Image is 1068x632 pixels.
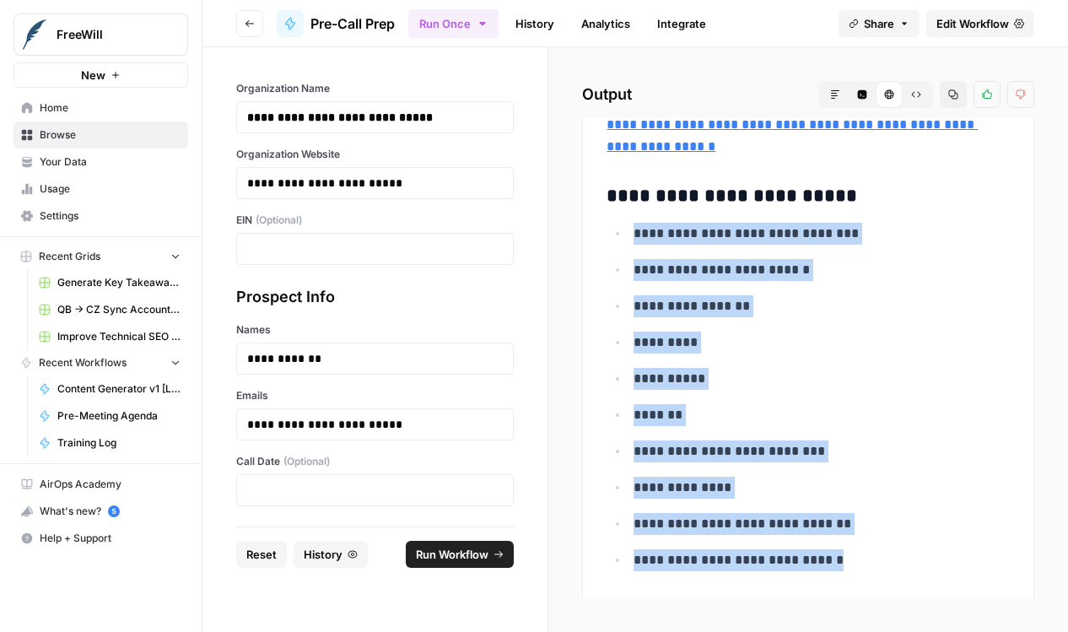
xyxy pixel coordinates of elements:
label: Call Date [236,454,514,469]
div: Prospect Info [236,285,514,309]
span: Edit Workflow [936,15,1009,32]
span: Home [40,100,181,116]
a: Your Data [13,149,188,176]
span: Training Log [57,435,181,451]
a: History [505,10,564,37]
h2: Output [582,81,1034,108]
label: Names [236,322,514,338]
a: 5 [108,505,120,517]
button: Workspace: FreeWill [13,14,188,56]
span: Help + Support [40,531,181,546]
label: Organization Name [236,81,514,96]
span: Generate Key Takeaways from Webinar Transcripts [57,275,181,290]
button: Recent Workflows [13,350,188,375]
span: Recent Grids [39,249,100,264]
button: Help + Support [13,525,188,552]
label: EIN [236,213,514,228]
span: (Optional) [283,454,330,469]
a: AirOps Academy [13,471,188,498]
button: Reset [236,541,287,568]
label: Emails [236,388,514,403]
text: 5 [111,507,116,516]
a: Improve Technical SEO for Page [31,323,188,350]
button: Share [839,10,920,37]
div: What's new? [14,499,187,524]
a: Content Generator v1 [LIVE] [31,375,188,402]
a: QB -> CZ Sync Account Matching [31,296,188,323]
span: Recent Workflows [39,355,127,370]
a: Settings [13,203,188,230]
button: Run Once [408,9,499,38]
a: Generate Key Takeaways from Webinar Transcripts [31,269,188,296]
span: Settings [40,208,181,224]
a: Pre-Meeting Agenda [31,402,188,429]
a: Usage [13,176,188,203]
button: What's new? 5 [13,498,188,525]
button: Run Workflow [406,541,514,568]
a: Browse [13,122,188,149]
label: Organization Website [236,147,514,162]
span: Reset [246,546,277,563]
span: History [304,546,343,563]
a: Analytics [571,10,640,37]
span: Pre-Meeting Agenda [57,408,181,424]
a: Home [13,95,188,122]
button: New [13,62,188,88]
a: Integrate [647,10,716,37]
span: AirOps Academy [40,477,181,492]
a: Pre-Call Prep [277,10,395,37]
span: Share [864,15,894,32]
img: FreeWill Logo [19,19,50,50]
span: Content Generator v1 [LIVE] [57,381,181,397]
button: History [294,541,368,568]
span: Usage [40,181,181,197]
span: Browse [40,127,181,143]
a: Training Log [31,429,188,456]
button: Recent Grids [13,244,188,269]
span: FreeWill [57,26,159,43]
span: Run Workflow [416,546,488,563]
span: QB -> CZ Sync Account Matching [57,302,181,317]
span: (Optional) [256,213,302,228]
a: Edit Workflow [926,10,1034,37]
span: New [81,67,105,84]
span: Your Data [40,154,181,170]
span: Pre-Call Prep [310,14,395,34]
span: Improve Technical SEO for Page [57,329,181,344]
